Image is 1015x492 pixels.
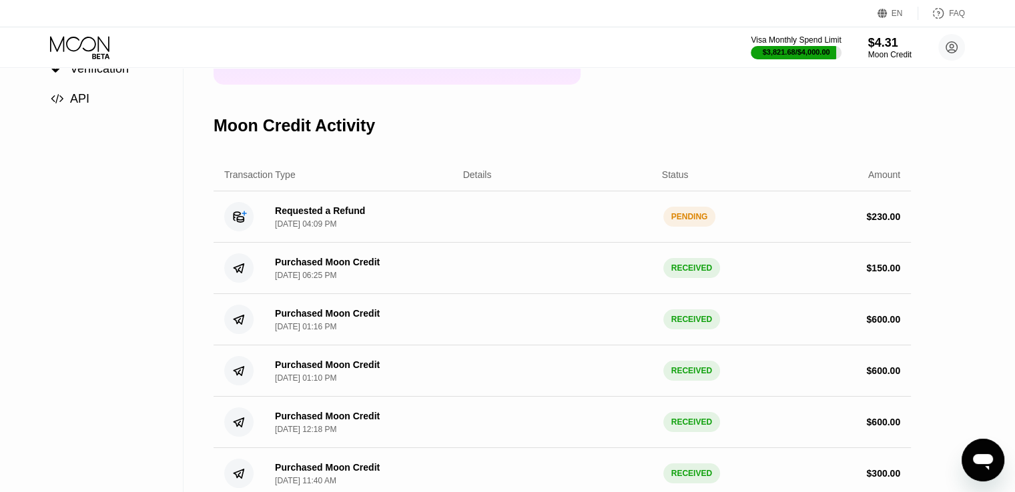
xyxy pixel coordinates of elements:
[751,35,841,45] div: Visa Monthly Spend Limit
[866,211,900,222] div: $ 230.00
[866,417,900,427] div: $ 600.00
[275,359,380,370] div: Purchased Moon Credit
[275,257,380,267] div: Purchased Moon Credit
[892,9,903,18] div: EN
[224,169,296,180] div: Transaction Type
[275,271,336,280] div: [DATE] 06:25 PM
[214,116,375,135] div: Moon Credit Activity
[50,93,63,105] div: 
[751,35,841,59] div: Visa Monthly Spend Limit$3,821.68/$4,000.00
[866,365,900,376] div: $ 600.00
[663,309,720,329] div: RECEIVED
[949,9,965,18] div: FAQ
[763,48,830,56] div: $3,821.68 / $4,000.00
[275,373,336,383] div: [DATE] 01:10 PM
[868,36,912,50] div: $4.31
[663,207,716,227] div: PENDING
[51,63,63,75] span: 
[70,92,89,105] span: API
[868,36,912,59] div: $4.31Moon Credit
[866,468,900,479] div: $ 300.00
[663,412,720,432] div: RECEIVED
[918,7,965,20] div: FAQ
[275,322,336,331] div: [DATE] 01:16 PM
[275,308,380,319] div: Purchased Moon Credit
[275,425,336,434] div: [DATE] 12:18 PM
[866,263,900,273] div: $ 150.00
[275,219,336,229] div: [DATE] 04:09 PM
[663,463,720,483] div: RECEIVED
[663,258,720,278] div: RECEIVED
[51,93,63,105] span: 
[878,7,918,20] div: EN
[866,314,900,325] div: $ 600.00
[662,169,689,180] div: Status
[70,62,129,75] span: Verification
[275,205,365,216] div: Requested a Refund
[50,63,63,75] div: 
[275,476,336,485] div: [DATE] 11:40 AM
[868,50,912,59] div: Moon Credit
[275,411,380,421] div: Purchased Moon Credit
[868,169,900,180] div: Amount
[962,439,1004,481] iframe: Button to launch messaging window, conversation in progress
[275,462,380,473] div: Purchased Moon Credit
[663,361,720,381] div: RECEIVED
[463,169,492,180] div: Details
